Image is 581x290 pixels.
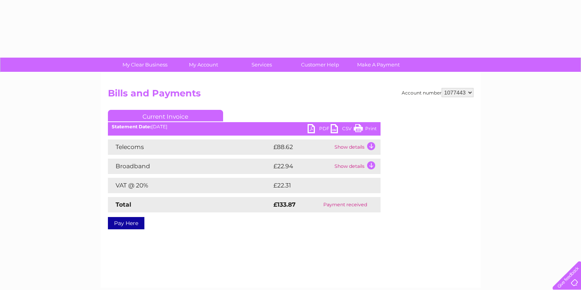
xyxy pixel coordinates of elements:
[108,217,144,229] a: Pay Here
[273,201,296,208] strong: £133.87
[402,88,473,97] div: Account number
[108,139,271,155] td: Telecoms
[108,88,473,103] h2: Bills and Payments
[271,159,333,174] td: £22.94
[288,58,352,72] a: Customer Help
[271,178,364,193] td: £22.31
[354,124,377,135] a: Print
[310,197,380,212] td: Payment received
[108,124,381,129] div: [DATE]
[230,58,293,72] a: Services
[113,58,177,72] a: My Clear Business
[271,139,333,155] td: £88.62
[108,110,223,121] a: Current Invoice
[116,201,131,208] strong: Total
[333,159,381,174] td: Show details
[108,159,271,174] td: Broadband
[333,139,381,155] td: Show details
[172,58,235,72] a: My Account
[308,124,331,135] a: PDF
[347,58,410,72] a: Make A Payment
[112,124,151,129] b: Statement Date:
[331,124,354,135] a: CSV
[108,178,271,193] td: VAT @ 20%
